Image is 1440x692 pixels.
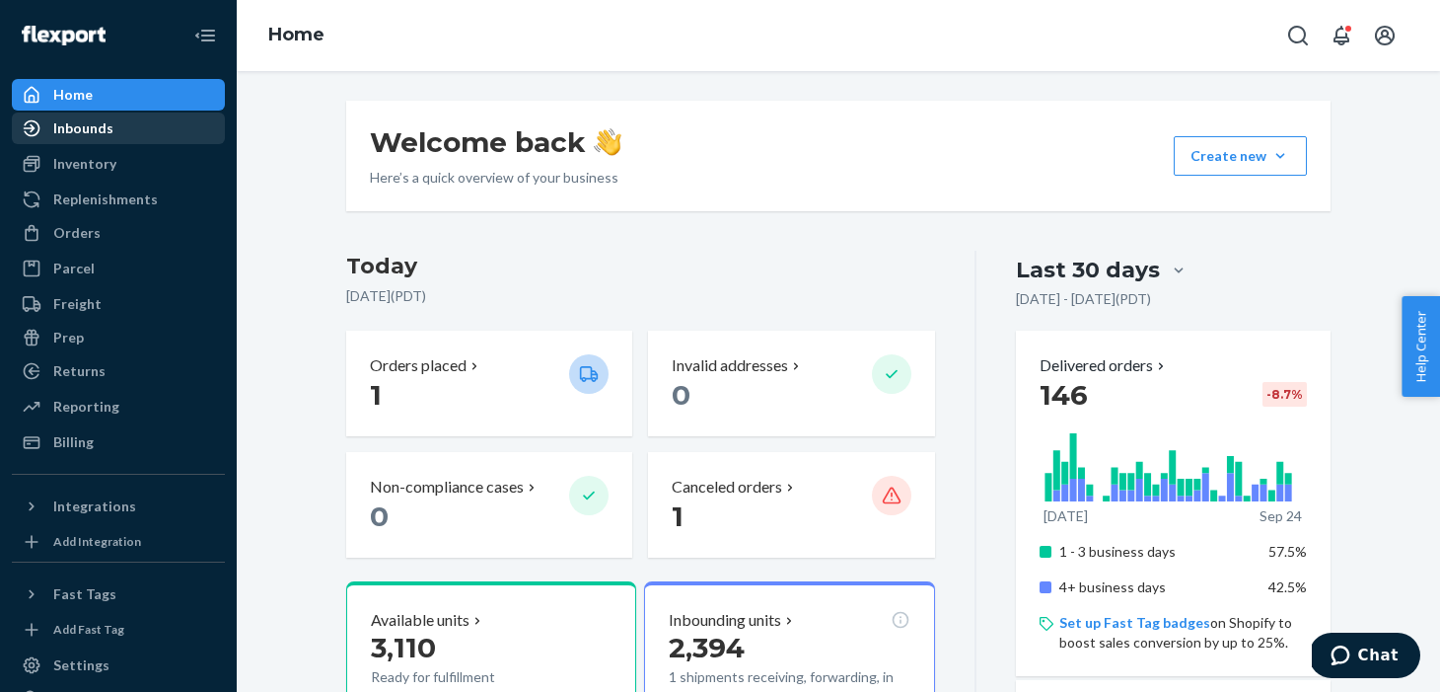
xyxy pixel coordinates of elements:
[1059,577,1254,597] p: 4+ business days
[53,497,136,516] div: Integrations
[1044,506,1088,526] p: [DATE]
[1059,614,1210,631] a: Set up Fast Tag badges
[346,331,632,436] button: Orders placed 1
[12,184,225,215] a: Replenishments
[1016,289,1151,309] p: [DATE] - [DATE] ( PDT )
[672,476,782,499] p: Canceled orders
[594,128,621,156] img: hand-wave emoji
[1040,354,1169,377] button: Delivered orders
[1268,543,1307,560] span: 57.5%
[53,190,158,209] div: Replenishments
[12,288,225,320] a: Freight
[53,621,124,638] div: Add Fast Tag
[12,355,225,387] a: Returns
[346,251,935,282] h3: Today
[252,7,340,64] ol: breadcrumbs
[370,124,621,160] h1: Welcome back
[1268,578,1307,595] span: 42.5%
[53,223,101,243] div: Orders
[1278,16,1318,55] button: Open Search Box
[12,253,225,284] a: Parcel
[672,378,690,412] span: 0
[12,618,225,642] a: Add Fast Tag
[1260,506,1302,526] p: Sep 24
[53,655,109,675] div: Settings
[53,85,93,105] div: Home
[12,322,225,353] a: Prep
[12,578,225,610] button: Fast Tags
[185,16,225,55] button: Close Navigation
[53,328,84,347] div: Prep
[53,154,116,174] div: Inventory
[1262,382,1307,407] div: -8.7 %
[12,148,225,180] a: Inventory
[672,354,788,377] p: Invalid addresses
[648,452,934,558] button: Canceled orders 1
[1402,296,1440,397] button: Help Center
[12,391,225,423] a: Reporting
[370,476,524,499] p: Non-compliance cases
[12,217,225,249] a: Orders
[53,259,95,278] div: Parcel
[12,650,225,681] a: Settings
[12,491,225,522] button: Integrations
[370,354,467,377] p: Orders placed
[1312,633,1420,682] iframe: Opens a widget where you can chat to one of our agents
[53,432,94,452] div: Billing
[648,331,934,436] button: Invalid addresses 0
[53,118,113,138] div: Inbounds
[371,667,553,687] p: Ready for fulfillment
[12,530,225,554] a: Add Integration
[1059,542,1254,562] p: 1 - 3 business days
[1040,378,1088,412] span: 146
[346,452,632,558] button: Non-compliance cases 0
[268,24,324,45] a: Home
[371,631,436,664] span: 3,110
[370,168,621,188] p: Here’s a quick overview of your business
[669,609,781,632] p: Inbounding units
[669,631,745,664] span: 2,394
[53,294,102,314] div: Freight
[22,26,106,45] img: Flexport logo
[53,361,106,381] div: Returns
[1365,16,1404,55] button: Open account menu
[1059,613,1307,653] p: on Shopify to boost sales conversion by up to 25%.
[53,584,116,604] div: Fast Tags
[1322,16,1361,55] button: Open notifications
[1016,255,1160,285] div: Last 30 days
[672,500,684,533] span: 1
[53,397,119,417] div: Reporting
[371,609,469,632] p: Available units
[12,426,225,458] a: Billing
[346,286,935,306] p: [DATE] ( PDT )
[53,533,141,550] div: Add Integration
[1174,136,1307,176] button: Create new
[370,378,382,412] span: 1
[12,113,225,144] a: Inbounds
[12,79,225,111] a: Home
[370,500,389,533] span: 0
